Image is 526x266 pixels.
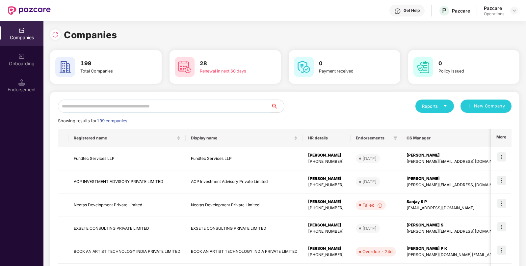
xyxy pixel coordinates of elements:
img: icon [497,199,506,208]
span: Registered name [74,135,175,141]
td: ACP INVESTMENT ADVISORY PRIVATE LIMITED [68,170,186,194]
h1: Companies [64,28,117,42]
span: search [271,103,284,109]
img: icon [497,176,506,185]
th: More [491,129,512,147]
div: Pazcare [452,8,470,14]
h3: 28 [200,59,256,68]
div: Total Companies [80,68,137,74]
td: Neotas Development Private Limited [68,193,186,217]
div: Payment received [319,68,376,74]
td: BOOK AN ARTIST TECHNOLOGY INDIA PRIVATE LIMITED [68,240,186,264]
span: 199 companies. [97,118,128,123]
div: [PHONE_NUMBER] [308,228,345,235]
span: caret-down [443,104,447,108]
img: svg+xml;base64,PHN2ZyB3aWR0aD0iMTQuNSIgaGVpZ2h0PSIxNC41IiB2aWV3Qm94PSIwIDAgMTYgMTYiIGZpbGw9Im5vbm... [18,79,25,86]
span: Endorsements [356,135,391,141]
span: New Company [474,103,505,109]
div: [PHONE_NUMBER] [308,205,345,211]
img: New Pazcare Logo [8,6,51,15]
td: BOOK AN ARTIST TECHNOLOGY INDIA PRIVATE LIMITED [186,240,303,264]
div: [DATE] [362,155,377,162]
td: Neotas Development Private Limited [186,193,303,217]
div: Get Help [404,8,420,13]
div: [PERSON_NAME] [308,152,345,159]
span: filter [392,134,399,142]
span: Showing results for [58,118,128,123]
img: svg+xml;base64,PHN2ZyBpZD0iQ29tcGFuaWVzIiB4bWxucz0iaHR0cDovL3d3dy53My5vcmcvMjAwMC9zdmciIHdpZHRoPS... [18,27,25,34]
div: Failed [362,202,382,208]
div: [PHONE_NUMBER] [308,252,345,258]
th: Display name [186,129,303,147]
img: svg+xml;base64,PHN2ZyB3aWR0aD0iMjAiIGhlaWdodD0iMjAiIHZpZXdCb3g9IjAgMCAyMCAyMCIgZmlsbD0ibm9uZSIgeG... [18,53,25,60]
img: icon [497,246,506,255]
div: [DATE] [362,178,377,185]
div: Overdue - 24d [362,248,393,255]
img: svg+xml;base64,PHN2ZyBpZD0iRHJvcGRvd24tMzJ4MzIiIHhtbG5zPSJodHRwOi8vd3d3LnczLm9yZy8yMDAwL3N2ZyIgd2... [512,8,517,13]
div: Policy issued [438,68,495,74]
img: svg+xml;base64,PHN2ZyB4bWxucz0iaHR0cDovL3d3dy53My5vcmcvMjAwMC9zdmciIHdpZHRoPSI2MCIgaGVpZ2h0PSI2MC... [175,57,195,77]
img: icon [497,222,506,231]
div: Renewal in next 60 days [200,68,256,74]
h3: 0 [319,59,376,68]
img: svg+xml;base64,PHN2ZyBpZD0iSW5mb18tXzMyeDMyIiBkYXRhLW5hbWU9IkluZm8gLSAzMngzMiIgeG1sbnM9Imh0dHA6Ly... [377,203,382,208]
div: [PERSON_NAME] [308,199,345,205]
div: [PHONE_NUMBER] [308,159,345,165]
img: icon [497,152,506,162]
img: svg+xml;base64,PHN2ZyB4bWxucz0iaHR0cDovL3d3dy53My5vcmcvMjAwMC9zdmciIHdpZHRoPSI2MCIgaGVpZ2h0PSI2MC... [294,57,314,77]
th: HR details [303,129,351,147]
img: svg+xml;base64,PHN2ZyB4bWxucz0iaHR0cDovL3d3dy53My5vcmcvMjAwMC9zdmciIHdpZHRoPSI2MCIgaGVpZ2h0PSI2MC... [55,57,75,77]
h3: 199 [80,59,137,68]
div: Pazcare [484,5,504,11]
div: Operations [484,11,504,16]
img: svg+xml;base64,PHN2ZyBpZD0iUmVsb2FkLTMyeDMyIiB4bWxucz0iaHR0cDovL3d3dy53My5vcmcvMjAwMC9zdmciIHdpZH... [52,31,59,38]
td: EXSETE CONSULTING PRIVATE LIMITED [186,217,303,240]
td: EXSETE CONSULTING PRIVATE LIMITED [68,217,186,240]
td: Fundtec Services LLP [68,147,186,170]
img: svg+xml;base64,PHN2ZyBpZD0iSGVscC0zMngzMiIgeG1sbnM9Imh0dHA6Ly93d3cudzMub3JnLzIwMDAvc3ZnIiB3aWR0aD... [394,8,401,15]
td: Fundtec Services LLP [186,147,303,170]
span: Display name [191,135,293,141]
span: plus [467,104,471,109]
div: [PERSON_NAME] [308,222,345,228]
div: [PERSON_NAME] [308,176,345,182]
div: [PHONE_NUMBER] [308,182,345,188]
span: filter [393,136,397,140]
img: svg+xml;base64,PHN2ZyB4bWxucz0iaHR0cDovL3d3dy53My5vcmcvMjAwMC9zdmciIHdpZHRoPSI2MCIgaGVpZ2h0PSI2MC... [413,57,433,77]
div: Reports [422,103,447,109]
th: Registered name [68,129,186,147]
div: [PERSON_NAME] [308,246,345,252]
h3: 0 [438,59,495,68]
button: plusNew Company [460,100,512,113]
button: search [271,100,284,113]
td: ACP Investment Advisory Private Limited [186,170,303,194]
div: [DATE] [362,225,377,232]
span: P [442,7,446,15]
